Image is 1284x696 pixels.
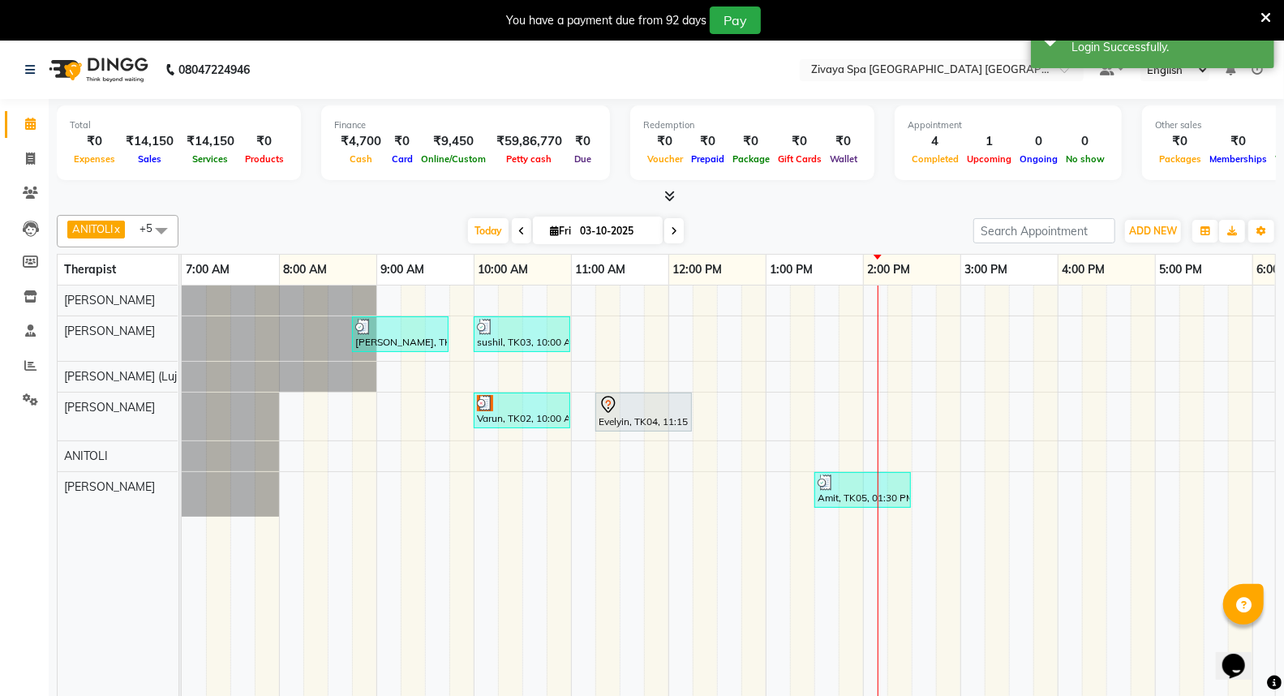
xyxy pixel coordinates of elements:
span: Ongoing [1016,153,1062,165]
div: Appointment [908,118,1109,132]
span: [PERSON_NAME] (Lujik) [64,369,188,384]
a: 10:00 AM [475,258,533,281]
span: Fri [546,225,575,237]
span: Products [241,153,288,165]
iframe: chat widget [1216,631,1268,680]
div: ₹4,700 [334,132,388,151]
div: Redemption [643,118,861,132]
div: [PERSON_NAME], TK01, 08:45 AM-09:45 AM, Swedish De-Stress - 60 Mins [354,319,447,350]
div: ₹0 [826,132,861,151]
a: 3:00 PM [961,258,1012,281]
div: ₹0 [643,132,687,151]
span: +5 [140,221,165,234]
div: ₹0 [687,132,728,151]
input: Search Appointment [973,218,1115,243]
div: ₹0 [241,132,288,151]
a: 1:00 PM [767,258,818,281]
div: Login Successfully. [1071,39,1262,56]
div: ₹59,86,770 [490,132,569,151]
div: Varun, TK02, 10:00 AM-11:00 AM, Swedish De-Stress - 60 Mins [475,395,569,426]
div: ₹0 [388,132,417,151]
div: ₹14,150 [119,132,180,151]
span: Today [468,218,509,243]
a: 5:00 PM [1156,258,1207,281]
span: Gift Cards [774,153,826,165]
a: 7:00 AM [182,258,234,281]
span: ADD NEW [1129,225,1177,237]
div: ₹0 [1205,132,1271,151]
span: Cash [346,153,376,165]
span: Completed [908,153,963,165]
div: ₹0 [728,132,774,151]
a: 2:00 PM [864,258,915,281]
div: 4 [908,132,963,151]
span: Due [570,153,595,165]
span: ANITOLI [72,222,113,235]
div: ₹0 [1155,132,1205,151]
span: [PERSON_NAME] [64,479,155,494]
span: Packages [1155,153,1205,165]
input: 2025-10-03 [575,219,656,243]
span: Memberships [1205,153,1271,165]
div: Evelyin, TK04, 11:15 AM-12:15 PM, Swedish De-Stress - 60 Mins [597,395,690,429]
div: 0 [1062,132,1109,151]
span: [PERSON_NAME] [64,293,155,307]
button: ADD NEW [1125,220,1181,243]
div: 0 [1016,132,1062,151]
span: No show [1062,153,1109,165]
span: Wallet [826,153,861,165]
button: Pay [710,6,761,34]
span: Upcoming [963,153,1016,165]
div: Amit, TK05, 01:30 PM-02:30 PM, Swedish De-Stress - 60 Mins [816,475,909,505]
span: Voucher [643,153,687,165]
div: ₹9,450 [417,132,490,151]
span: Prepaid [687,153,728,165]
div: Finance [334,118,597,132]
a: x [113,222,120,235]
span: [PERSON_NAME] [64,324,155,338]
div: You have a payment due from 92 days [506,12,706,29]
div: 1 [963,132,1016,151]
b: 08047224946 [178,47,250,92]
div: ₹0 [569,132,597,151]
div: sushil, TK03, 10:00 AM-11:00 AM, Swedish De-Stress - 60 Mins [475,319,569,350]
div: ₹0 [70,132,119,151]
span: Online/Custom [417,153,490,165]
span: [PERSON_NAME] [64,400,155,415]
img: logo [41,47,152,92]
span: Services [189,153,233,165]
span: Petty cash [503,153,556,165]
a: 8:00 AM [280,258,332,281]
div: ₹0 [774,132,826,151]
a: 4:00 PM [1059,258,1110,281]
span: Therapist [64,262,116,277]
a: 12:00 PM [669,258,727,281]
span: Package [728,153,774,165]
span: Sales [134,153,165,165]
div: Total [70,118,288,132]
span: Card [388,153,417,165]
a: 11:00 AM [572,258,630,281]
div: ₹14,150 [180,132,241,151]
span: ANITOLI [64,449,108,463]
a: 9:00 AM [377,258,429,281]
span: Expenses [70,153,119,165]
